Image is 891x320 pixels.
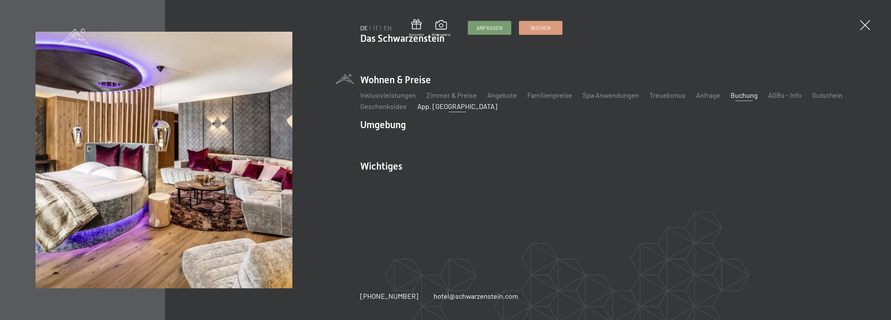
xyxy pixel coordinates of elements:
[731,91,758,99] a: Buchung
[360,292,418,300] span: [PHONE_NUMBER]
[487,91,517,99] a: Angebote
[360,91,416,99] a: Inklusivleistungen
[432,20,450,37] a: Bildergalerie
[426,91,477,99] a: Zimmer & Preise
[360,102,407,110] a: Geschenksidee
[531,24,551,32] span: Buchen
[696,91,720,99] a: Anfrage
[768,91,802,99] a: AGBs - Info
[468,21,511,34] a: Anfragen
[476,24,503,32] span: Anfragen
[649,91,686,99] a: Treuebonus
[527,91,572,99] a: Familienpreise
[583,91,639,99] a: Spa Anwendungen
[360,291,418,301] a: [PHONE_NUMBER]
[373,24,378,32] a: IT
[409,32,424,37] span: Gutschein
[409,19,424,37] a: Gutschein
[384,24,392,32] a: EN
[434,291,518,301] a: hotel@schwarzenstein.com
[812,91,843,99] a: Gutschein
[519,21,562,34] a: Buchen
[360,24,368,32] a: DE
[417,102,497,110] a: App. [GEOGRAPHIC_DATA]
[432,32,450,37] span: Bildergalerie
